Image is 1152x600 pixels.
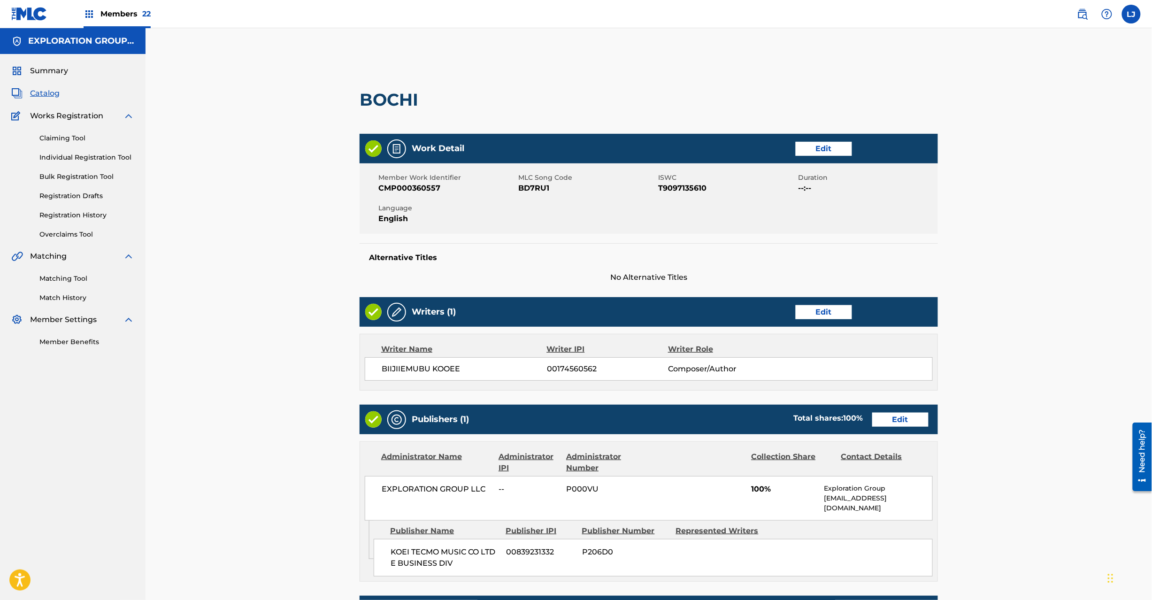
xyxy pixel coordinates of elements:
[518,183,656,194] span: BD7RU1
[11,7,47,21] img: MLC Logo
[872,413,929,427] a: Edit
[39,133,134,143] a: Claiming Tool
[378,203,516,213] span: Language
[751,484,817,495] span: 100%
[676,525,763,537] div: Represented Writers
[1122,5,1141,23] div: User Menu
[123,110,134,122] img: expand
[1108,564,1114,592] div: Drag
[84,8,95,20] img: Top Rightsholders
[11,110,23,122] img: Works Registration
[39,210,134,220] a: Registration History
[39,337,134,347] a: Member Benefits
[824,493,932,513] p: [EMAIL_ADDRESS][DOMAIN_NAME]
[39,191,134,201] a: Registration Drafts
[796,142,852,156] a: Edit
[793,413,863,424] div: Total shares:
[1077,8,1088,20] img: search
[381,451,492,474] div: Administrator Name
[100,8,151,19] span: Members
[11,88,23,99] img: Catalog
[378,173,516,183] span: Member Work Identifier
[1105,555,1152,600] iframe: Chat Widget
[28,36,134,46] h5: EXPLORATION GROUP LLC
[365,411,382,428] img: Valid
[798,173,936,183] span: Duration
[582,525,669,537] div: Publisher Number
[30,314,97,325] span: Member Settings
[11,314,23,325] img: Member Settings
[39,172,134,182] a: Bulk Registration Tool
[1098,5,1116,23] div: Help
[39,293,134,303] a: Match History
[547,344,668,355] div: Writer IPI
[365,140,382,157] img: Valid
[11,65,68,77] a: SummarySummary
[11,65,23,77] img: Summary
[378,183,516,194] span: CMP000360557
[668,344,778,355] div: Writer Role
[30,110,103,122] span: Works Registration
[391,414,402,425] img: Publishers
[123,251,134,262] img: expand
[499,451,559,474] div: Administrator IPI
[796,305,852,319] a: Edit
[390,525,499,537] div: Publisher Name
[582,546,669,558] span: P206D0
[39,153,134,162] a: Individual Registration Tool
[566,451,649,474] div: Administrator Number
[382,363,547,375] span: BIIJIIEMUBU KOOEE
[1073,5,1092,23] a: Public Search
[391,546,499,569] span: KOEI TECMO MUSIC CO LTD E BUSINESS DIV
[11,88,60,99] a: CatalogCatalog
[30,88,60,99] span: Catalog
[142,9,151,18] span: 22
[412,143,464,154] h5: Work Detail
[30,65,68,77] span: Summary
[11,251,23,262] img: Matching
[506,525,575,537] div: Publisher IPI
[369,253,929,262] h5: Alternative Titles
[798,183,936,194] span: --:--
[382,484,492,495] span: EXPLORATION GROUP LLC
[360,89,423,110] h2: BOCHI
[752,451,834,474] div: Collection Share
[841,451,924,474] div: Contact Details
[123,314,134,325] img: expand
[30,251,67,262] span: Matching
[518,173,656,183] span: MLC Song Code
[668,363,778,375] span: Composer/Author
[39,230,134,239] a: Overclaims Tool
[824,484,932,493] p: Exploration Group
[391,307,402,318] img: Writers
[365,304,382,320] img: Valid
[378,213,516,224] span: English
[412,414,469,425] h5: Publishers (1)
[658,183,796,194] span: T9097135610
[658,173,796,183] span: ISWC
[412,307,456,317] h5: Writers (1)
[567,484,649,495] span: P000VU
[39,274,134,284] a: Matching Tool
[11,36,23,47] img: Accounts
[381,344,547,355] div: Writer Name
[1126,419,1152,495] iframe: Resource Center
[547,363,668,375] span: 00174560562
[360,272,938,283] span: No Alternative Titles
[499,484,560,495] span: --
[506,546,575,558] span: 00839231332
[391,143,402,154] img: Work Detail
[843,414,863,423] span: 100 %
[1101,8,1113,20] img: help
